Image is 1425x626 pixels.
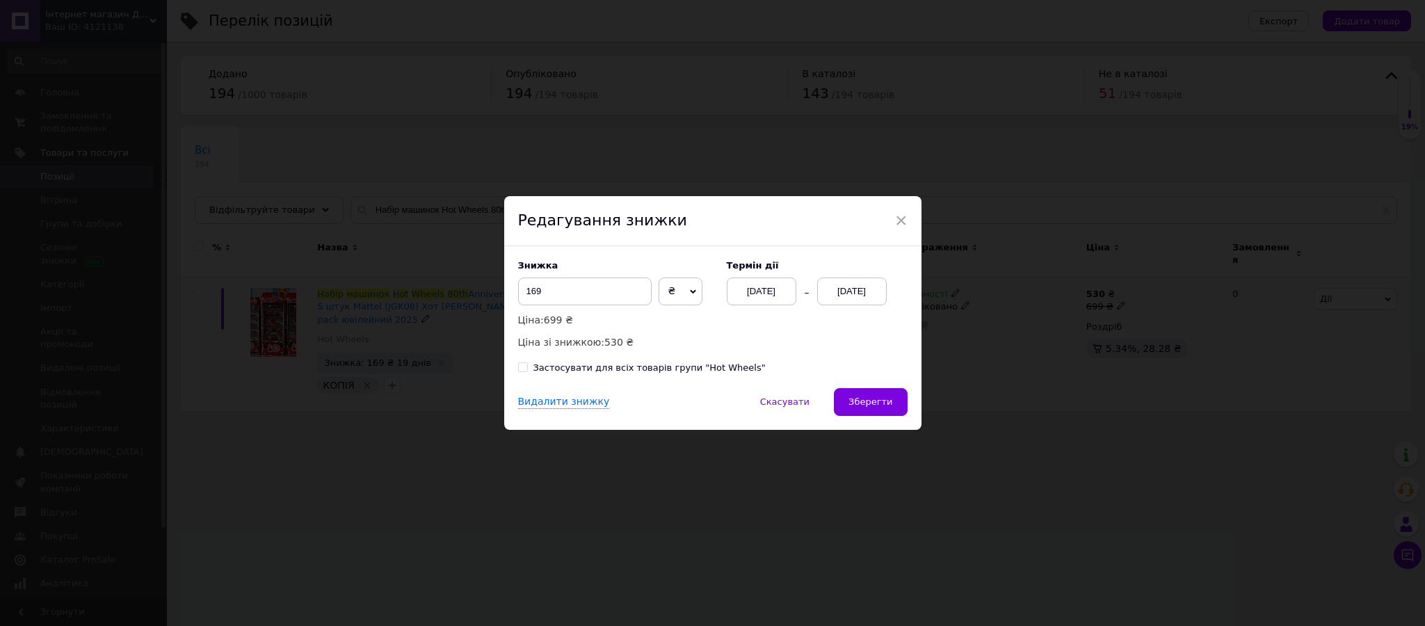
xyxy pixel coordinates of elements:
span: 699 ₴ [544,314,573,326]
label: Термін дії [727,260,908,271]
p: Ціна: [518,312,713,328]
div: Застосувати для всіх товарів групи "Hot Wheels" [533,362,766,374]
button: Скасувати [746,388,824,416]
button: Зберегти [834,388,907,416]
span: Зберегти [848,396,892,407]
div: [DATE] [817,278,887,305]
span: Знижка [518,260,558,271]
span: Редагування знижки [518,211,687,229]
input: 0 [518,278,652,305]
div: Видалити знижку [518,395,610,410]
span: 530 ₴ [604,337,634,348]
p: Ціна зі знижкою: [518,335,713,350]
div: [DATE] [727,278,796,305]
span: × [895,209,908,232]
span: ₴ [668,285,676,296]
span: Скасувати [760,396,810,407]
